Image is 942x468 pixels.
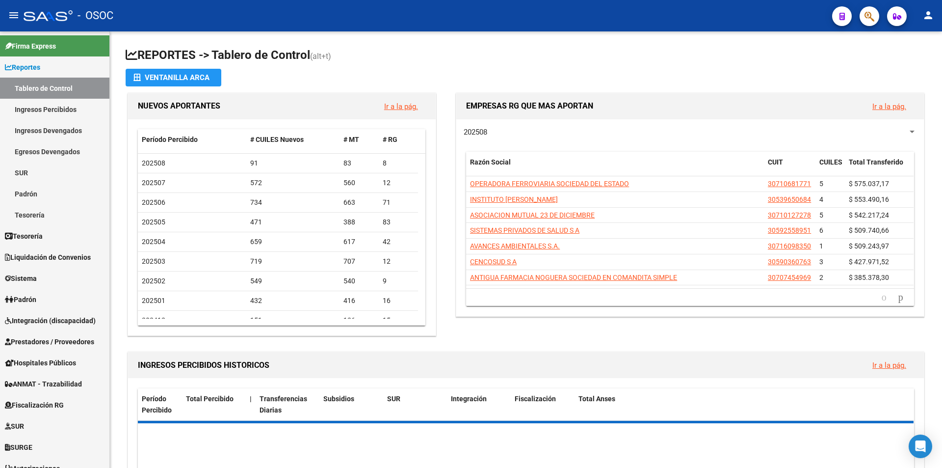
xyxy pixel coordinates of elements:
span: Reportes [5,62,40,73]
div: 12 [383,256,414,267]
span: OPERADORA FERROVIARIA SOCIEDAD DEL ESTADO [470,180,629,188]
span: Integración (discapacidad) [5,315,96,326]
div: 560 [343,177,375,189]
span: $ 509.740,66 [849,226,889,234]
span: $ 542.217,24 [849,211,889,219]
span: 202508 [142,159,165,167]
span: 30590360763 [768,258,811,266]
span: Padrón [5,294,36,305]
span: 202504 [142,238,165,246]
datatable-header-cell: CUIT [764,152,815,184]
div: 83 [383,217,414,228]
div: 388 [343,217,375,228]
div: 15 [383,315,414,326]
div: 71 [383,197,414,208]
div: 16 [383,295,414,306]
datatable-header-cell: Razón Social [466,152,764,184]
a: go to previous page [877,292,891,303]
div: 136 [343,315,375,326]
span: Fiscalización RG [5,400,64,411]
span: SURGE [5,442,32,453]
span: Total Anses [578,395,615,403]
div: 12 [383,177,414,189]
div: 540 [343,275,375,287]
div: 719 [250,256,336,267]
datatable-header-cell: # RG [379,129,418,150]
a: Ir a la pág. [872,361,906,370]
span: EMPRESAS RG QUE MAS APORTAN [466,101,593,110]
span: Período Percibido [142,136,198,143]
datatable-header-cell: Período Percibido [138,388,182,421]
span: CENCOSUD S A [470,258,517,266]
span: 5 [819,211,823,219]
span: $ 553.490,16 [849,195,889,203]
span: INSTITUTO [PERSON_NAME] [470,195,558,203]
span: 30592558951 [768,226,811,234]
span: 202502 [142,277,165,285]
button: Ir a la pág. [864,356,914,374]
div: 91 [250,158,336,169]
span: 30710127278 [768,211,811,219]
span: 3 [819,258,823,266]
span: Prestadores / Proveedores [5,336,94,347]
span: INGRESOS PERCIBIDOS HISTORICOS [138,360,269,370]
h1: REPORTES -> Tablero de Control [126,47,926,64]
div: 151 [250,315,336,326]
span: 30539650684 [768,195,811,203]
span: 202501 [142,297,165,304]
span: ANMAT - Trazabilidad [5,379,82,389]
span: CUIT [768,158,783,166]
span: SISTEMAS PRIVADOS DE SALUD S A [470,226,579,234]
datatable-header-cell: # MT [340,129,379,150]
datatable-header-cell: CUILES [815,152,845,184]
div: 42 [383,236,414,248]
span: Total Transferido [849,158,903,166]
span: $ 509.243,97 [849,242,889,250]
span: SUR [387,395,400,403]
span: 202503 [142,257,165,265]
a: go to next page [894,292,908,303]
span: Hospitales Públicos [5,358,76,368]
div: 549 [250,275,336,287]
datatable-header-cell: Integración [447,388,511,421]
span: 2 [819,274,823,281]
span: # CUILES Nuevos [250,136,304,143]
span: 1 [819,242,823,250]
span: SUR [5,421,24,432]
span: 30710681771 [768,180,811,188]
span: (alt+t) [310,52,331,61]
span: ASOCIACION MUTUAL 23 DE DICIEMBRE [470,211,595,219]
div: 416 [343,295,375,306]
span: 202505 [142,218,165,226]
span: # MT [343,136,359,143]
span: 4 [819,195,823,203]
div: Ventanilla ARCA [133,69,213,86]
span: Integración [451,395,487,403]
span: 5 [819,180,823,188]
div: 663 [343,197,375,208]
datatable-header-cell: SUR [383,388,447,421]
div: 659 [250,236,336,248]
span: CUILES [819,158,842,166]
span: 202506 [142,198,165,206]
datatable-header-cell: Transferencias Diarias [256,388,319,421]
span: Sistema [5,273,37,284]
span: Total Percibido [186,395,234,403]
div: 83 [343,158,375,169]
span: AVANCES AMBIENTALES S.A. [470,242,560,250]
span: 202508 [464,128,487,137]
span: Razón Social [470,158,511,166]
button: Ir a la pág. [864,97,914,115]
span: Firma Express [5,41,56,52]
div: 617 [343,236,375,248]
div: 572 [250,177,336,189]
span: 30707454969 [768,274,811,281]
datatable-header-cell: Subsidios [319,388,383,421]
span: $ 575.037,17 [849,180,889,188]
mat-icon: menu [8,9,20,21]
datatable-header-cell: Período Percibido [138,129,246,150]
span: Período Percibido [142,395,172,414]
div: 707 [343,256,375,267]
span: 202507 [142,179,165,187]
span: 202412 [142,316,165,324]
